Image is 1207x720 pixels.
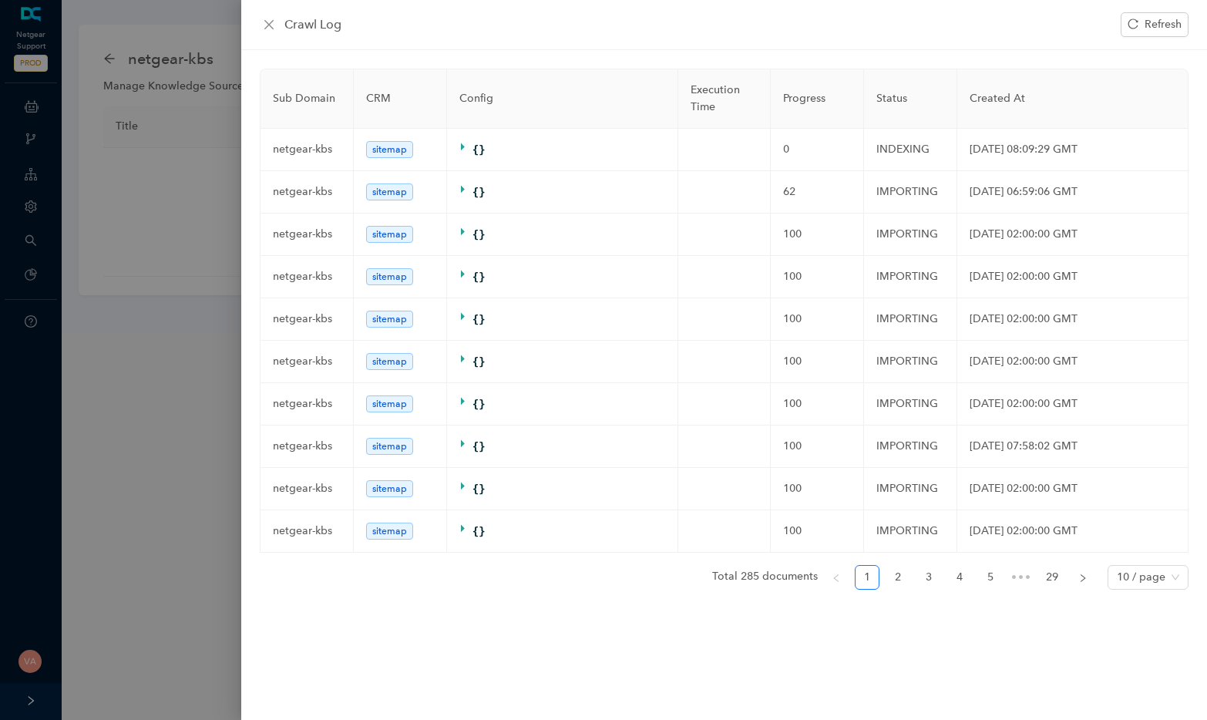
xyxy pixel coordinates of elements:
[263,19,275,31] span: close
[771,129,864,171] td: 0
[864,383,957,426] td: IMPORTING
[1078,574,1088,583] span: right
[261,468,354,510] td: netgear-kbs
[260,18,278,32] button: Close
[472,438,479,455] span: {
[1071,565,1095,590] button: right
[366,268,413,285] span: sitemap
[957,426,1189,468] td: [DATE] 07:58:02 GMT
[957,69,1189,129] th: Created At
[479,226,485,243] span: }
[479,268,485,285] span: }
[1071,565,1095,590] li: Next Page
[979,566,1002,589] a: 5
[479,141,485,158] span: }
[472,353,479,370] span: {
[284,15,341,34] span: Crawl Log
[957,256,1189,298] td: [DATE] 02:00:00 GMT
[472,141,479,158] span: {
[771,69,864,129] th: Progress
[957,468,1189,510] td: [DATE] 02:00:00 GMT
[771,468,864,510] td: 100
[957,383,1189,426] td: [DATE] 02:00:00 GMT
[261,341,354,383] td: netgear-kbs
[472,268,479,285] span: {
[864,468,957,510] td: IMPORTING
[864,341,957,383] td: IMPORTING
[864,426,957,468] td: IMPORTING
[771,510,864,553] td: 100
[261,510,354,553] td: netgear-kbs
[864,214,957,256] td: IMPORTING
[856,566,879,589] a: 1
[957,214,1189,256] td: [DATE] 02:00:00 GMT
[771,171,864,214] td: 62
[366,480,413,497] span: sitemap
[261,256,354,298] td: netgear-kbs
[864,298,957,341] td: IMPORTING
[1041,566,1064,589] a: 29
[472,311,479,328] span: {
[771,298,864,341] td: 100
[479,183,485,200] span: }
[957,510,1189,553] td: [DATE] 02:00:00 GMT
[1121,12,1189,37] button: Refresh
[1009,565,1034,590] li: Next 5 Pages
[479,523,485,540] span: }
[479,395,485,412] span: }
[472,226,479,243] span: {
[261,171,354,214] td: netgear-kbs
[1040,565,1064,590] li: 29
[366,438,413,455] span: sitemap
[261,298,354,341] td: netgear-kbs
[886,566,909,589] a: 2
[366,395,413,412] span: sitemap
[916,565,941,590] li: 3
[472,523,479,540] span: {
[261,426,354,468] td: netgear-kbs
[824,565,849,590] button: left
[771,256,864,298] td: 100
[832,574,841,583] span: left
[261,383,354,426] td: netgear-kbs
[261,69,354,129] th: Sub Domain
[886,565,910,590] li: 2
[1145,16,1182,33] span: Refresh
[366,353,413,370] span: sitemap
[1128,19,1138,29] span: reload
[957,171,1189,214] td: [DATE] 06:59:06 GMT
[479,438,485,455] span: }
[479,311,485,328] span: }
[771,341,864,383] td: 100
[864,256,957,298] td: IMPORTING
[366,183,413,200] span: sitemap
[712,565,818,590] li: Total 285 documents
[366,141,413,158] span: sitemap
[771,426,864,468] td: 100
[855,565,879,590] li: 1
[917,566,940,589] a: 3
[447,69,678,129] th: Config
[479,480,485,497] span: }
[864,69,957,129] th: Status
[472,395,479,412] span: {
[678,69,772,129] th: Execution Time
[771,383,864,426] td: 100
[948,566,971,589] a: 4
[472,480,479,497] span: {
[479,353,485,370] span: }
[824,565,849,590] li: Previous Page
[864,171,957,214] td: IMPORTING
[366,523,413,540] span: sitemap
[261,129,354,171] td: netgear-kbs
[771,214,864,256] td: 100
[1009,565,1034,590] span: •••
[1108,565,1189,590] div: Page Size
[978,565,1003,590] li: 5
[1117,566,1179,589] span: 10 / page
[366,311,413,328] span: sitemap
[472,183,479,200] span: {
[864,510,957,553] td: IMPORTING
[957,298,1189,341] td: [DATE] 02:00:00 GMT
[957,341,1189,383] td: [DATE] 02:00:00 GMT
